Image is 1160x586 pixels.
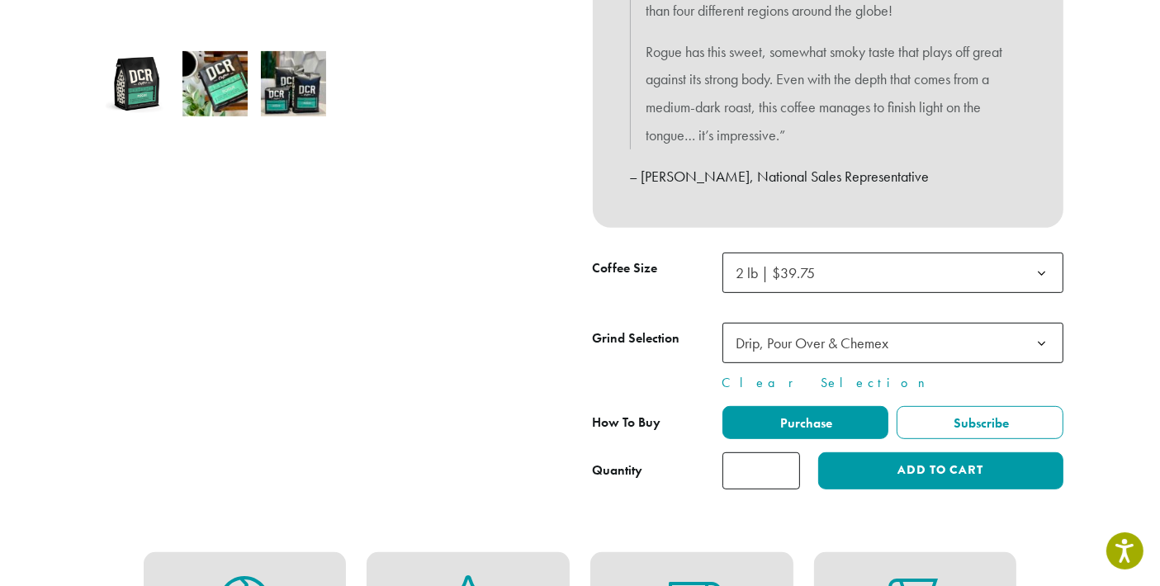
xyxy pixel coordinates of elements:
input: Product quantity [722,452,800,489]
a: Clear Selection [722,373,1063,393]
div: Quantity [593,461,643,480]
span: Drip, Pour Over & Chemex [730,327,906,359]
span: Drip, Pour Over & Chemex [722,323,1063,363]
span: 2 lb | $39.75 [730,257,832,289]
label: Grind Selection [593,327,722,351]
span: 2 lb | $39.75 [736,263,816,282]
span: Drip, Pour Over & Chemex [736,333,889,352]
span: Subscribe [951,414,1009,432]
span: 2 lb | $39.75 [722,253,1063,293]
span: Purchase [778,414,832,432]
img: Rogue - Image 3 [261,51,326,116]
img: Rogue [104,51,169,116]
p: – [PERSON_NAME], National Sales Representative [630,163,1026,191]
p: Rogue has this sweet, somewhat smoky taste that plays off great against its strong body. Even wit... [646,38,1010,149]
label: Coffee Size [593,257,722,281]
button: Add to cart [818,452,1063,489]
span: How To Buy [593,414,661,431]
img: Rogue - Image 2 [182,51,248,116]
